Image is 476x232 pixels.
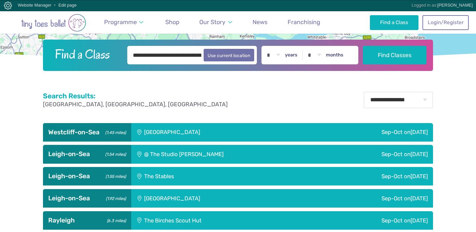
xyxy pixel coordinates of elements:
span: News [253,18,267,25]
button: Use current location [204,49,254,61]
div: @ The Studio [PERSON_NAME] [131,145,322,163]
h3: Westcliff-on-Sea [48,128,126,136]
h2: Search Results: [43,92,228,100]
a: Find a Class [370,15,418,30]
a: Go to home page [7,11,100,34]
small: (1.45 miles) [103,128,126,135]
img: tiny toes ballet [7,14,100,32]
span: Our Story [199,18,225,25]
span: Franchising [288,18,320,25]
a: Edit page [59,3,77,8]
a: News [250,15,270,30]
a: Shop [162,15,182,30]
div: [GEOGRAPHIC_DATA] [131,189,302,208]
h3: Leigh-on-Sea [48,150,126,158]
a: Our Story [196,15,235,30]
span: Programme [104,18,137,25]
small: (1.55 miles) [103,172,126,179]
a: Programme [101,15,147,30]
h3: Leigh-on-Sea [48,172,126,180]
div: Sep-Oct on [302,189,433,208]
div: The Stables [131,167,270,185]
label: months [326,52,343,58]
span: Shop [165,18,179,25]
div: Sep-Oct on [270,167,433,185]
img: Copper Bay Digital CMS [4,2,12,10]
span: [DATE] [411,129,428,135]
a: [PERSON_NAME] [437,3,473,8]
span: [DATE] [411,151,428,157]
small: (1.92 miles) [104,194,126,201]
h3: Rayleigh [48,216,126,224]
p: [GEOGRAPHIC_DATA], [GEOGRAPHIC_DATA], [GEOGRAPHIC_DATA] [43,100,228,109]
div: Sep-Oct on [322,145,433,163]
a: Login/Register [422,15,469,30]
div: The Birches Scout Hut [131,211,303,230]
a: Website Manager [18,3,52,8]
div: Logged in as: [412,0,473,10]
a: Franchising [285,15,323,30]
label: years [285,52,297,58]
div: Sep-Oct on [302,123,433,142]
a: Open this area in Google Maps (opens a new window) [2,52,23,61]
small: (1.54 miles) [103,150,126,157]
div: Sep-Oct on [303,211,433,230]
h2: Find a Class [50,46,123,62]
div: [GEOGRAPHIC_DATA] [131,123,302,142]
small: (6.3 miles) [105,216,126,223]
span: [DATE] [411,217,428,224]
button: Find Classes [363,46,427,64]
h3: Leigh-on-Sea [48,194,126,202]
span: [DATE] [411,195,428,202]
span: [DATE] [411,173,428,180]
img: Google [2,52,23,61]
